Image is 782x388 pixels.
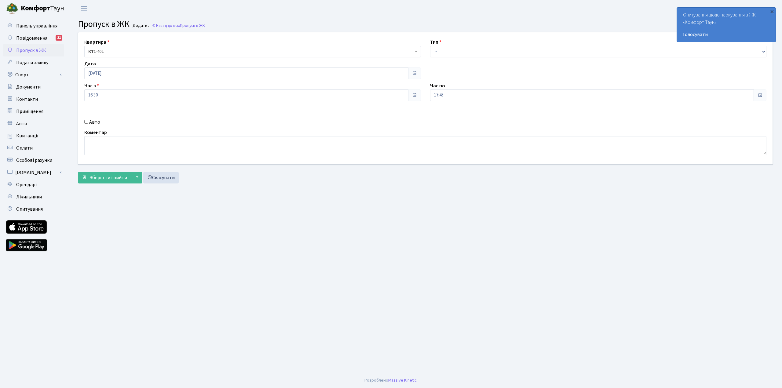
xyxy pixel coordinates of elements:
[78,18,130,30] span: Пропуск в ЖК
[16,194,42,200] span: Лічильники
[84,46,421,57] span: <b>КТ</b>&nbsp;&nbsp;&nbsp;&nbsp;1-402
[78,172,131,183] button: Зберегти і вийти
[16,47,46,54] span: Пропуск в ЖК
[3,44,64,56] a: Пропуск в ЖК
[16,157,52,164] span: Особові рахунки
[3,203,64,215] a: Опитування
[90,174,127,181] span: Зберегти і вийти
[16,23,57,29] span: Панель управління
[3,20,64,32] a: Панель управління
[677,8,776,42] div: Опитування щодо паркування в ЖК «Комфорт Таун»
[76,3,92,13] button: Переключити навігацію
[16,132,38,139] span: Квитанції
[16,206,43,212] span: Опитування
[3,32,64,44] a: Повідомлення21
[21,3,64,14] span: Таун
[84,60,96,67] label: Дата
[685,5,775,12] a: [PERSON_NAME]’єв [PERSON_NAME]. Ю.
[56,35,62,41] div: 21
[3,130,64,142] a: Квитанції
[3,142,64,154] a: Оплати
[3,118,64,130] a: Авто
[769,8,775,14] div: ×
[21,3,50,13] b: Комфорт
[430,82,445,89] label: Час по
[3,154,64,166] a: Особові рахунки
[84,129,107,136] label: Коментар
[16,120,27,127] span: Авто
[3,93,64,105] a: Контакти
[16,96,38,103] span: Контакти
[143,172,179,183] a: Скасувати
[3,105,64,118] a: Приміщення
[88,49,413,55] span: <b>КТ</b>&nbsp;&nbsp;&nbsp;&nbsp;1-402
[430,38,441,46] label: Тип
[16,181,37,188] span: Орендарі
[3,179,64,191] a: Орендарі
[88,49,94,55] b: КТ
[3,166,64,179] a: [DOMAIN_NAME]
[364,377,418,384] div: Розроблено .
[3,81,64,93] a: Документи
[131,23,149,28] small: Додати .
[683,31,769,38] a: Голосувати
[388,377,417,383] a: Massive Kinetic
[16,108,43,115] span: Приміщення
[16,35,47,42] span: Повідомлення
[16,59,48,66] span: Подати заявку
[180,23,205,28] span: Пропуск в ЖК
[16,84,41,90] span: Документи
[6,2,18,15] img: logo.png
[152,23,205,28] a: Назад до всіхПропуск в ЖК
[16,145,33,151] span: Оплати
[3,69,64,81] a: Спорт
[89,118,100,126] label: Авто
[84,38,109,46] label: Квартира
[84,82,99,89] label: Час з
[3,191,64,203] a: Лічильники
[3,56,64,69] a: Подати заявку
